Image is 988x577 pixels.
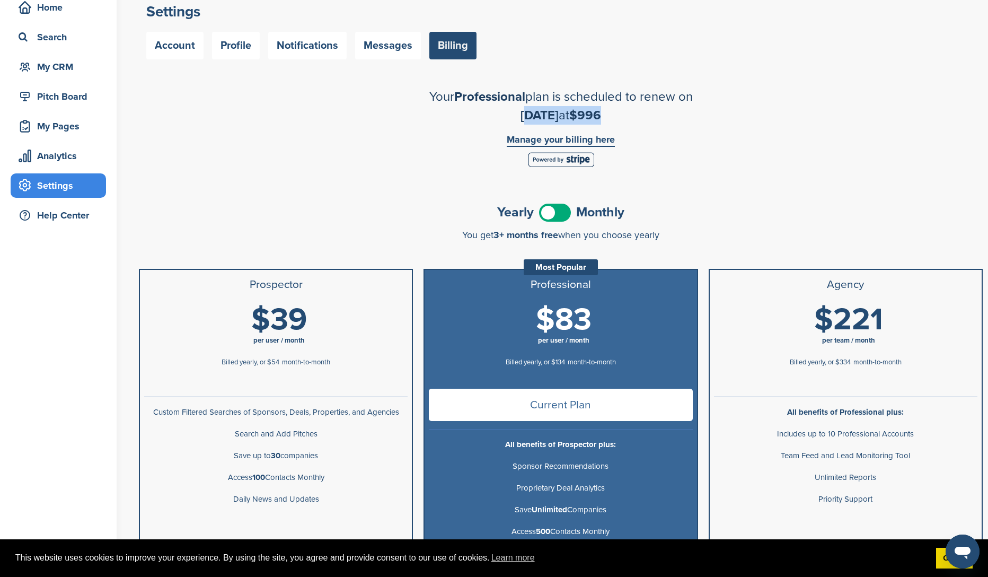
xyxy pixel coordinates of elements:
[822,336,875,345] span: per team / month
[568,358,616,366] span: month-to-month
[576,206,624,219] span: Monthly
[11,114,106,138] a: My Pages
[16,146,106,165] div: Analytics
[144,406,408,419] p: Custom Filtered Searches of Sponsors, Deals, Properties, and Agencies
[429,32,477,59] a: Billing
[271,451,280,460] b: 30
[212,32,260,59] a: Profile
[536,527,550,536] b: 500
[268,32,347,59] a: Notifications
[11,144,106,168] a: Analytics
[814,301,883,338] span: $221
[222,358,279,366] span: Billed yearly, or $54
[569,108,601,123] span: $996
[505,440,616,449] b: All benefits of Prospector plus:
[139,230,983,240] div: You get when you choose yearly
[493,229,558,241] span: 3+ months free
[15,550,928,566] span: This website uses cookies to improve your experience. By using the site, you agree and provide co...
[11,84,106,109] a: Pitch Board
[429,525,692,538] p: Access Contacts Monthly
[429,460,692,473] p: Sponsor Recommendations
[936,548,973,569] a: dismiss cookie message
[355,32,421,59] a: Messages
[538,336,589,345] span: per user / month
[853,358,902,366] span: month-to-month
[490,550,536,566] a: learn more about cookies
[11,55,106,79] a: My CRM
[429,482,692,495] p: Proprietary Deal Analytics
[253,336,305,345] span: per user / month
[429,503,692,517] p: Save Companies
[16,117,106,136] div: My Pages
[11,203,106,228] a: Help Center
[16,206,106,225] div: Help Center
[146,32,204,59] a: Account
[714,278,977,291] h3: Agency
[16,87,106,106] div: Pitch Board
[714,427,977,441] p: Includes up to 10 Professional Accounts
[497,206,534,219] span: Yearly
[144,493,408,506] p: Daily News and Updates
[16,57,106,76] div: My CRM
[144,471,408,484] p: Access Contacts Monthly
[946,535,980,569] iframe: Button to launch messaging window
[252,473,265,482] b: 100
[787,407,904,417] b: All benefits of Professional plus:
[144,427,408,441] p: Search and Add Pitches
[524,259,598,275] div: Most Popular
[714,493,977,506] p: Priority Support
[16,176,106,195] div: Settings
[144,278,408,291] h3: Prospector
[528,152,594,167] img: Stripe
[521,108,559,123] span: [DATE]
[11,25,106,49] a: Search
[454,89,525,104] span: Professional
[375,88,746,125] h2: Your plan is scheduled to renew on at
[507,135,615,147] a: Manage your billing here
[714,471,977,484] p: Unlimited Reports
[16,28,106,47] div: Search
[282,358,330,366] span: month-to-month
[532,505,567,514] b: Unlimited
[251,301,307,338] span: $39
[714,449,977,462] p: Team Feed and Lead Monitoring Tool
[144,449,408,462] p: Save up to companies
[429,278,692,291] h3: Professional
[11,173,106,198] a: Settings
[429,389,692,421] span: Current Plan
[506,358,565,366] span: Billed yearly, or $134
[790,358,851,366] span: Billed yearly, or $334
[536,301,592,338] span: $83
[146,2,975,21] h2: Settings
